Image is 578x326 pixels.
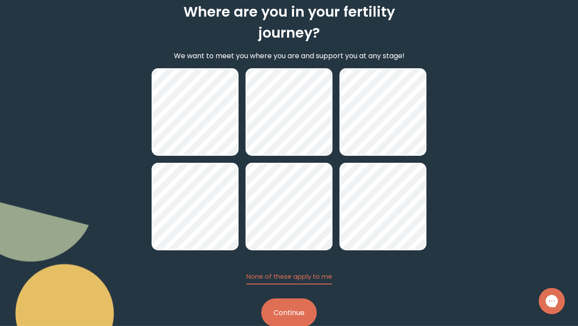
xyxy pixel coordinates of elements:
button: None of these apply to me [246,272,332,284]
iframe: Gorgias live chat messenger [534,285,569,317]
p: We want to meet you where you are and support you at any stage! [174,50,405,61]
h2: Where are you in your fertility journey? [152,1,427,43]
